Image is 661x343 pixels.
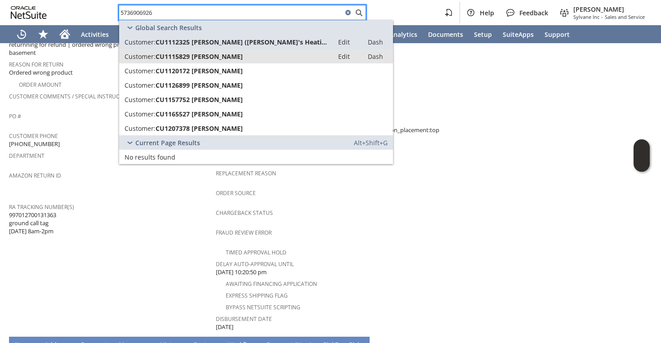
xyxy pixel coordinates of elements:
a: Recent Records [11,25,32,43]
div: Shortcuts [32,25,54,43]
a: Edit: [328,36,360,47]
span: Global Search Results [135,23,202,32]
a: PO # [9,112,21,120]
span: CU1157752 [PERSON_NAME] [156,95,243,104]
span: [PERSON_NAME] [573,5,645,13]
a: Amazon Return ID [9,172,61,179]
span: Support [545,30,570,39]
a: Bypass NetSuite Scripting [226,303,300,311]
svg: Search [353,7,364,18]
a: SuiteApps [497,25,539,43]
span: Customer: [125,67,156,75]
a: Customer:CU1157752 [PERSON_NAME]Edit: Dash: [119,92,393,107]
svg: Recent Records [16,29,27,40]
svg: logo [11,6,47,19]
span: Sales and Service [605,13,645,20]
span: Customer: [125,38,156,46]
span: Customer: [125,95,156,104]
span: Sylvane Inc [573,13,599,20]
a: Dash: [360,36,391,47]
span: Documents [428,30,463,39]
a: Order Source [216,189,256,197]
span: CU1126899 [PERSON_NAME] [156,81,243,89]
span: CU1207378 [PERSON_NAME] [156,124,243,133]
span: - [601,13,603,20]
a: Express Shipping Flag [226,292,288,299]
a: Department [9,152,45,160]
span: CU1112325 [PERSON_NAME] ([PERSON_NAME]'s Heating and Cooling LLC) [156,38,328,46]
a: Support [539,25,575,43]
a: Awaiting Financing Application [226,280,317,288]
span: Current Page Results [135,138,200,147]
a: Customer:CU1120172 [PERSON_NAME]Edit: Dash: [119,63,393,78]
a: Activities [76,25,114,43]
a: Order Amount [19,81,62,89]
a: Customer:CU1115829 [PERSON_NAME]Edit: Dash: [119,49,393,63]
span: Ordered wrong product [9,68,73,77]
svg: Home [59,29,70,40]
a: Customer Phone [9,132,58,140]
span: Customer: [125,110,156,118]
a: Disbursement Date [216,315,272,323]
a: Warehouse [114,25,160,43]
iframe: Click here to launch Oracle Guided Learning Help Panel [634,139,650,172]
a: Replacement reason [216,169,276,177]
a: Chargeback Status [216,209,273,217]
span: Alt+Shift+G [354,138,388,147]
span: Customer: [125,124,156,133]
a: No results found [119,150,393,164]
span: CU1165527 [PERSON_NAME] [156,110,243,118]
a: Home [54,25,76,43]
a: Edit: [328,51,360,62]
a: Customer:CU1165527 [PERSON_NAME]Edit: Dash: [119,107,393,121]
span: CU1115829 [PERSON_NAME] [156,52,243,61]
a: Analytics [384,25,423,43]
span: 997012700131363 ground call tag [DATE] 8am-2pm [9,211,56,236]
a: Delay Auto-Approval Until [216,260,294,268]
a: Fraud Review Error [216,229,272,236]
span: [DATE] [216,323,233,331]
span: Customer: [125,81,156,89]
a: Timed Approval Hold [226,249,286,256]
a: Reason For Return [9,61,63,68]
span: Activities [81,30,109,39]
a: Customer:CU1112325 [PERSON_NAME] ([PERSON_NAME]'s Heating and Cooling LLC)Edit: Dash: [119,35,393,49]
a: Setup [469,25,497,43]
span: Help [480,9,494,17]
span: SuiteApps [503,30,534,39]
span: CU1120172 [PERSON_NAME] [156,67,243,75]
span: Oracle Guided Learning Widget. To move around, please hold and drag [634,156,650,172]
input: Search [119,7,343,18]
span: [DATE] 10:20:50 pm [216,268,267,276]
span: Analytics [389,30,417,39]
span: No results found [125,153,175,161]
span: returnning for refund | ordered wrong product | Does not fit on their basement [9,40,211,57]
span: Customer: [125,52,156,61]
span: Feedback [519,9,548,17]
span: [PHONE_NUMBER] [9,140,60,148]
svg: Shortcuts [38,29,49,40]
a: Customer:CU1126899 [PERSON_NAME]Edit: Dash: [119,78,393,92]
a: Dash: [360,51,391,62]
a: Customer Comments / Special Instructions [9,93,135,100]
span: Setup [474,30,492,39]
a: RA Tracking Number(s) [9,203,74,211]
a: Customer:CU1207378 [PERSON_NAME]Edit: Dash: [119,121,393,135]
a: Documents [423,25,469,43]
